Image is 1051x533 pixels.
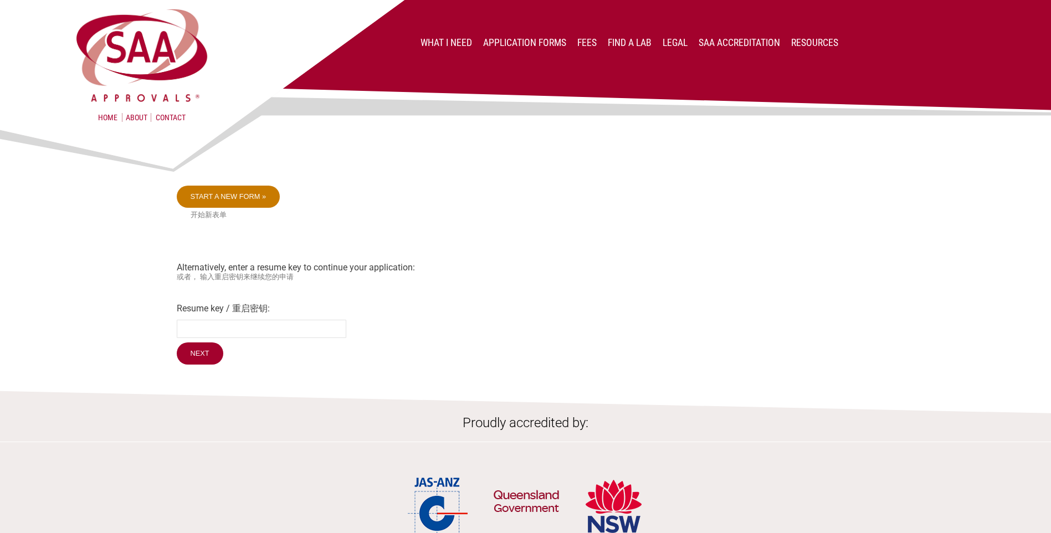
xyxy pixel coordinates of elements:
a: Contact [156,113,186,122]
a: Fees [577,37,597,48]
input: Next [177,342,223,365]
a: Start a new form » [177,186,280,208]
a: SAA Accreditation [699,37,780,48]
small: 开始新表单 [191,211,875,220]
a: About [122,113,151,122]
a: Home [98,113,117,122]
div: Alternatively, enter a resume key to continue your application: [177,186,875,367]
a: Legal [663,37,688,48]
label: Resume key / 重启密钥: [177,303,875,315]
small: 或者， 输入重启密钥来继续您的申请 [177,273,875,282]
img: SAA Approvals [74,7,211,104]
a: Find a lab [608,37,652,48]
a: Resources [791,37,838,48]
a: What I Need [421,37,472,48]
a: Application Forms [483,37,566,48]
